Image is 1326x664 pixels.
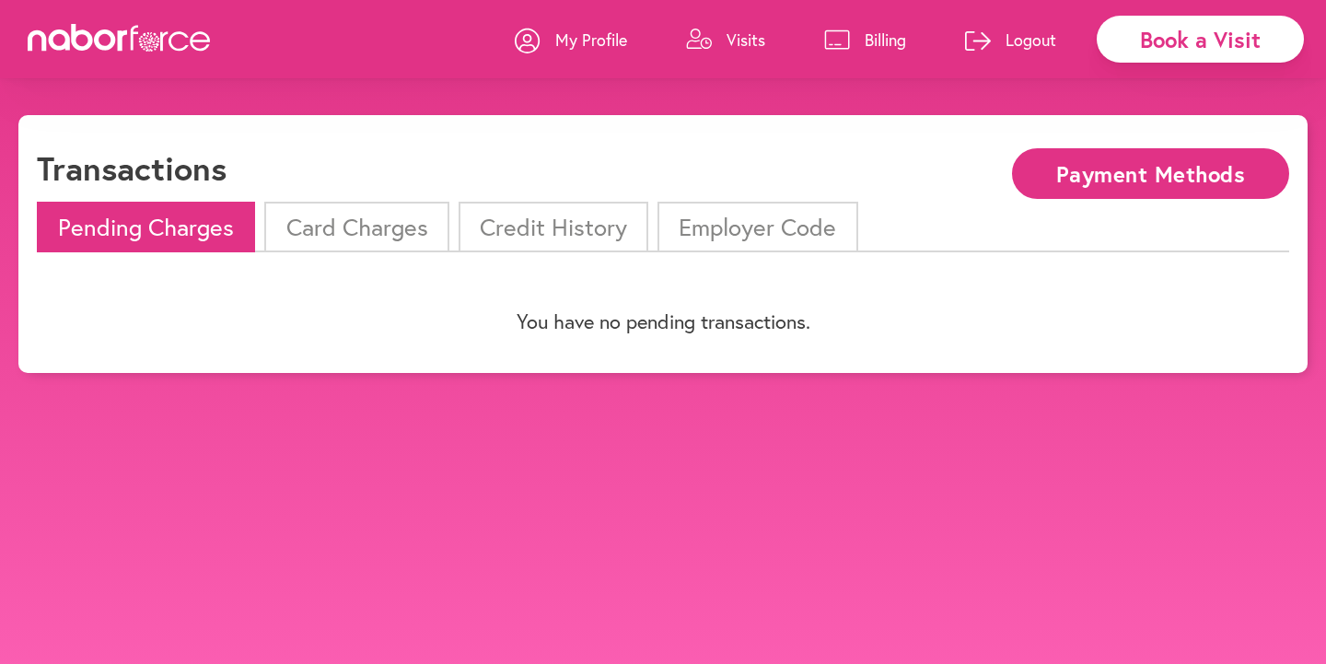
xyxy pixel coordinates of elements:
a: My Profile [515,12,627,67]
a: Visits [686,12,765,67]
h1: Transactions [37,148,227,188]
a: Billing [824,12,906,67]
p: Visits [727,29,765,51]
p: Logout [1006,29,1056,51]
li: Card Charges [264,202,448,252]
p: You have no pending transactions. [37,309,1289,333]
p: Billing [865,29,906,51]
div: Book a Visit [1097,16,1304,63]
button: Payment Methods [1012,148,1289,199]
li: Employer Code [657,202,857,252]
a: Payment Methods [1012,163,1289,181]
li: Pending Charges [37,202,255,252]
li: Credit History [459,202,648,252]
a: Logout [965,12,1056,67]
p: My Profile [555,29,627,51]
